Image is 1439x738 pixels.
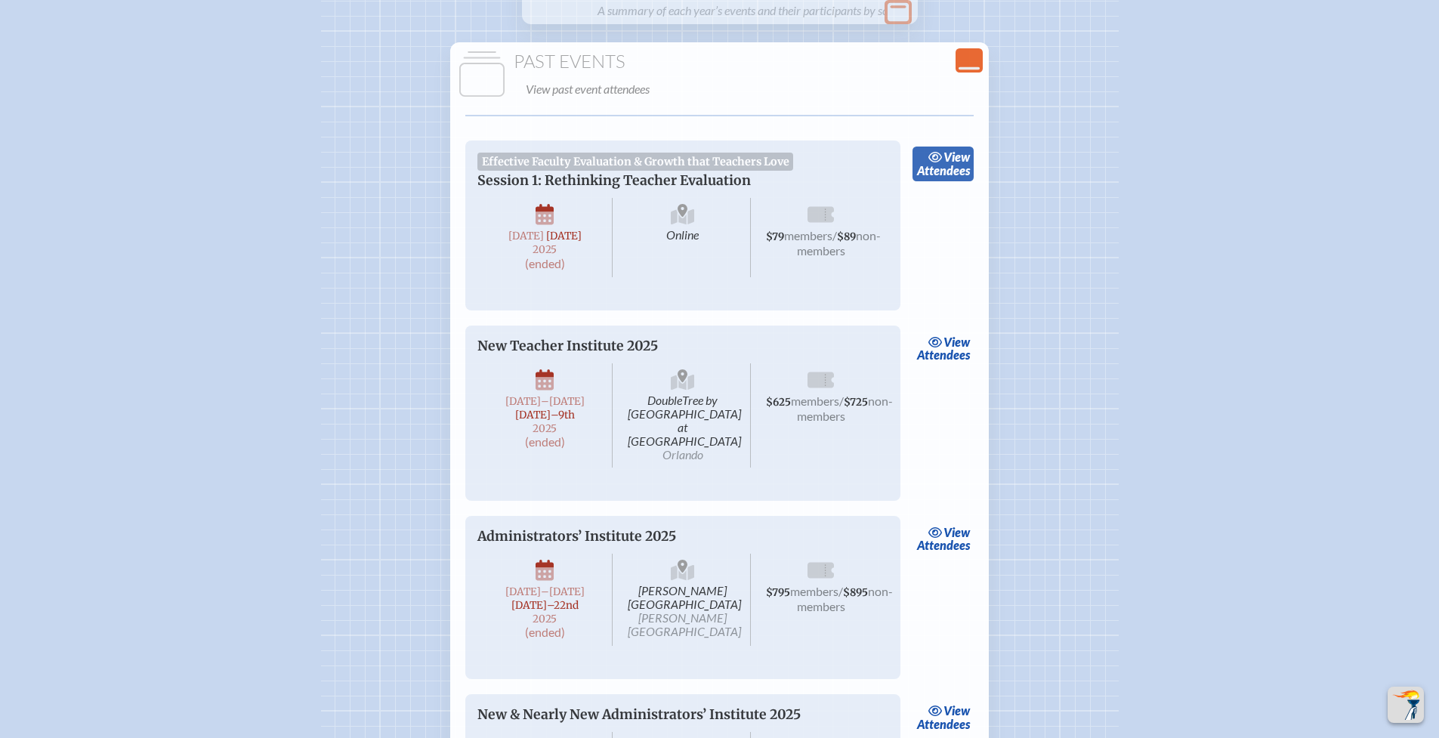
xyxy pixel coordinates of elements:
a: viewAttendees [912,147,974,181]
span: non-members [797,584,893,613]
span: 2025 [489,244,600,255]
span: Effective Faculty Evaluation & Growth that Teachers Love [477,153,793,171]
span: $625 [766,396,791,409]
span: [DATE] [546,230,582,242]
span: / [832,228,837,242]
p: View past event attendees [526,79,980,100]
span: Orlando [662,447,703,462]
img: To the top [1391,690,1421,720]
span: members [790,584,838,598]
span: / [839,394,844,408]
span: [DATE]–⁠9th [515,409,575,421]
span: $725 [844,396,868,409]
a: viewAttendees [912,332,974,366]
span: $895 [843,586,868,599]
span: view [943,150,970,164]
span: [DATE] [508,230,544,242]
span: DoubleTree by [GEOGRAPHIC_DATA] at [GEOGRAPHIC_DATA] [616,363,751,468]
a: viewAttendees [912,700,974,735]
span: –[DATE] [541,585,585,598]
button: Scroll Top [1388,687,1424,723]
span: [DATE]–⁠22nd [511,599,579,612]
span: (ended) [525,256,565,270]
span: $89 [837,230,856,243]
span: $795 [766,586,790,599]
span: 2025 [489,613,600,625]
span: Online [616,198,751,276]
h1: Past Events [456,51,983,73]
span: view [943,525,970,539]
span: $79 [766,230,784,243]
span: New & Nearly New Administrators’ Institute 2025 [477,706,801,723]
span: Session 1: Rethinking Teacher Evaluation [477,172,751,189]
span: members [791,394,839,408]
span: 2025 [489,423,600,434]
span: –[DATE] [541,395,585,408]
span: New Teacher Institute 2025 [477,338,658,354]
span: [DATE] [505,585,541,598]
span: non-members [797,228,881,258]
span: / [838,584,843,598]
span: non-members [797,394,893,423]
span: members [784,228,832,242]
span: [PERSON_NAME][GEOGRAPHIC_DATA] [628,610,741,638]
span: (ended) [525,434,565,449]
span: view [943,335,970,349]
span: (ended) [525,625,565,639]
span: view [943,703,970,718]
a: viewAttendees [912,522,974,557]
span: Administrators’ Institute 2025 [477,528,676,545]
span: [PERSON_NAME][GEOGRAPHIC_DATA] [616,554,751,647]
span: [DATE] [505,395,541,408]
